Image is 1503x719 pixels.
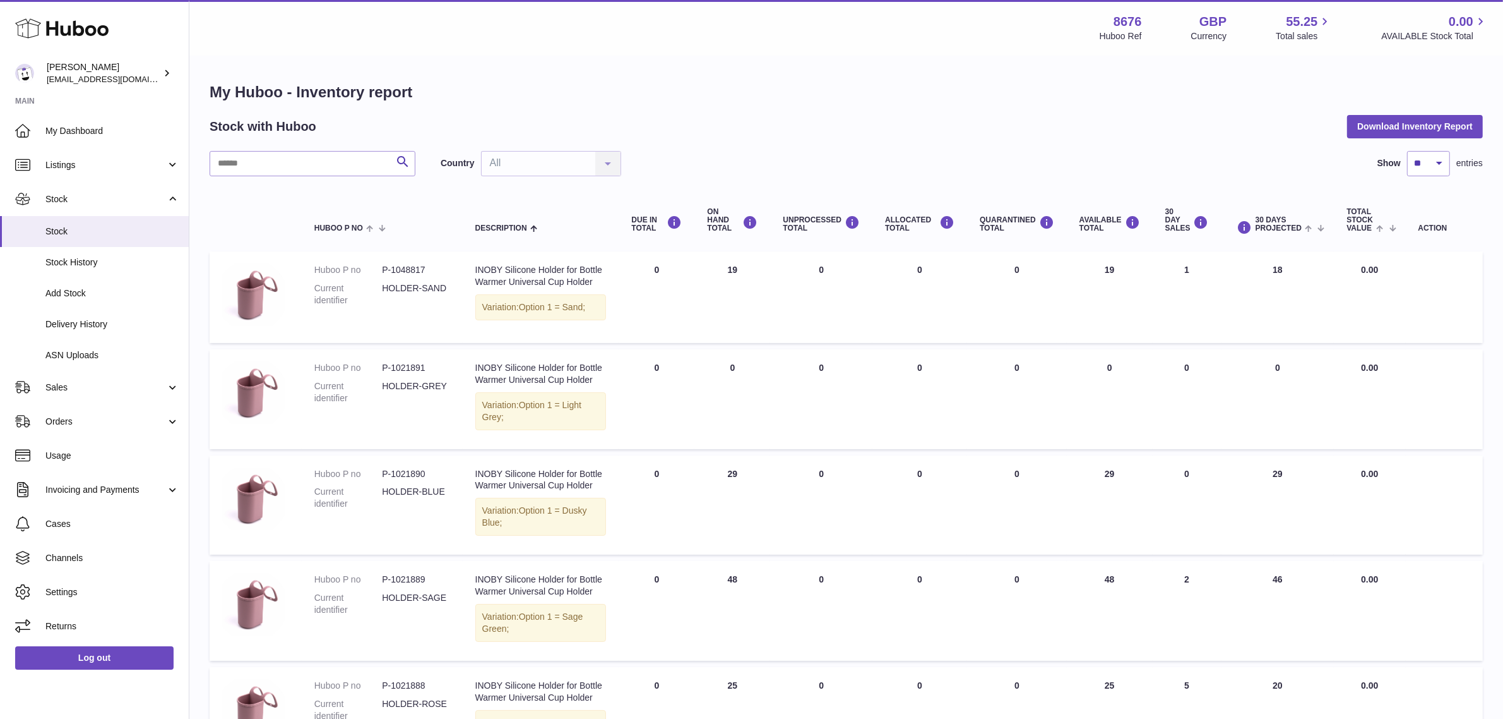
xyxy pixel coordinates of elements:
[441,157,475,169] label: Country
[619,561,694,661] td: 0
[482,612,583,634] span: Option 1 = Sage Green;
[382,468,449,480] dd: P-1021890
[631,215,682,233] div: DUE IN TOTAL
[1079,215,1140,233] div: AVAILABLE Total
[1377,157,1401,169] label: Show
[1014,680,1019,691] span: 0
[45,125,179,137] span: My Dashboard
[222,264,285,327] img: product image
[619,349,694,449] td: 0
[15,646,174,669] a: Log out
[1456,157,1483,169] span: entries
[45,257,179,269] span: Stock History
[1014,574,1019,584] span: 0
[1153,349,1221,449] td: 0
[222,468,285,531] img: product image
[1286,13,1317,30] span: 55.25
[1449,13,1473,30] span: 0.00
[1153,251,1221,343] td: 1
[314,592,382,616] dt: Current identifier
[1276,13,1332,42] a: 55.25 Total sales
[222,574,285,637] img: product image
[314,380,382,404] dt: Current identifier
[475,224,527,233] span: Description
[382,680,449,692] dd: P-1021888
[45,484,166,496] span: Invoicing and Payments
[45,287,179,299] span: Add Stock
[694,456,770,555] td: 29
[45,518,179,530] span: Cases
[314,362,382,374] dt: Huboo P no
[1361,680,1378,691] span: 0.00
[314,680,382,692] dt: Huboo P no
[45,416,166,428] span: Orders
[1114,13,1142,30] strong: 8676
[694,349,770,449] td: 0
[1361,265,1378,275] span: 0.00
[314,574,382,586] dt: Huboo P no
[694,251,770,343] td: 19
[1221,456,1334,555] td: 29
[475,392,607,430] div: Variation:
[47,74,186,84] span: [EMAIL_ADDRESS][DOMAIN_NAME]
[314,486,382,510] dt: Current identifier
[382,380,449,404] dd: HOLDER-GREY
[382,486,449,510] dd: HOLDER-BLUE
[872,349,967,449] td: 0
[1276,30,1332,42] span: Total sales
[1346,208,1373,233] span: Total stock value
[45,552,179,564] span: Channels
[872,456,967,555] td: 0
[1153,561,1221,661] td: 2
[314,468,382,480] dt: Huboo P no
[1165,208,1209,233] div: 30 DAY SALES
[1221,561,1334,661] td: 46
[45,382,166,394] span: Sales
[482,400,581,422] span: Option 1 = Light Grey;
[1361,363,1378,373] span: 0.00
[45,349,179,361] span: ASN Uploads
[519,302,585,312] span: Option 1 = Sand;
[872,251,967,343] td: 0
[475,680,607,704] div: INOBY Silicone Holder for Bottle Warmer Universal Cup Holder
[1418,224,1470,233] div: Action
[482,505,587,528] span: Option 1 = Dusky Blue;
[1199,13,1227,30] strong: GBP
[45,318,179,330] span: Delivery History
[314,224,363,233] span: Huboo P no
[222,362,285,425] img: product image
[770,456,872,555] td: 0
[382,282,449,306] dd: HOLDER-SAND
[45,620,179,632] span: Returns
[210,118,316,135] h2: Stock with Huboo
[770,349,872,449] td: 0
[475,604,607,642] div: Variation:
[885,215,954,233] div: ALLOCATED Total
[314,264,382,276] dt: Huboo P no
[45,450,179,462] span: Usage
[770,251,872,343] td: 0
[1100,30,1142,42] div: Huboo Ref
[694,561,770,661] td: 48
[1067,456,1153,555] td: 29
[1153,456,1221,555] td: 0
[45,226,179,238] span: Stock
[45,159,166,171] span: Listings
[45,193,166,205] span: Stock
[619,456,694,555] td: 0
[15,64,34,83] img: hello@inoby.co.uk
[45,586,179,598] span: Settings
[475,574,607,598] div: INOBY Silicone Holder for Bottle Warmer Universal Cup Holder
[1361,469,1378,479] span: 0.00
[382,574,449,586] dd: P-1021889
[1067,349,1153,449] td: 0
[210,82,1483,102] h1: My Huboo - Inventory report
[1347,115,1483,138] button: Download Inventory Report
[1221,349,1334,449] td: 0
[1381,13,1488,42] a: 0.00 AVAILABLE Stock Total
[1014,265,1019,275] span: 0
[382,362,449,374] dd: P-1021891
[314,282,382,306] dt: Current identifier
[1067,251,1153,343] td: 19
[475,294,607,320] div: Variation:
